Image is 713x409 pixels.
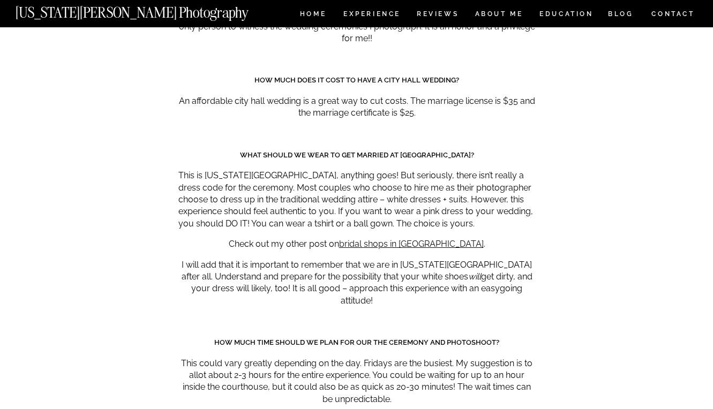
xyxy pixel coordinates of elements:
[240,151,474,159] strong: WHAT SHOULD WE WEAR TO GET MARRIED AT [GEOGRAPHIC_DATA]?
[178,238,536,250] p: Check out my other post on .
[343,11,400,20] a: Experience
[178,358,536,406] p: This could vary greatly depending on the day. Fridays are the busiest. My suggestion is to allot ...
[178,95,536,119] p: An affordable city hall wedding is a great way to cut costs. The marriage license is $35 and the ...
[254,76,459,84] strong: How much does it cost to have A City Hall wedding?
[214,338,499,346] strong: HOW MUCH TIME SHOULD WE PLAN FOR OUR the ceremony and photoshoot?
[608,11,634,20] a: BLOG
[178,259,536,307] p: I will add that it is important to remember that we are in [US_STATE][GEOGRAPHIC_DATA] after all....
[538,11,595,20] a: EDUCATION
[298,11,328,20] a: HOME
[339,239,484,249] a: bridal shops in [GEOGRAPHIC_DATA]
[178,170,536,230] p: This is [US_STATE][GEOGRAPHIC_DATA], anything goes! But seriously, there isn’t really a dress cod...
[417,11,457,20] a: REVIEWS
[468,271,481,282] em: will
[475,11,523,20] a: ABOUT ME
[178,9,536,44] p: Of course! As your photographer, I am always happy to be your witness. I am often the only person...
[16,5,284,14] a: [US_STATE][PERSON_NAME] Photography
[651,8,695,20] a: CONTACT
